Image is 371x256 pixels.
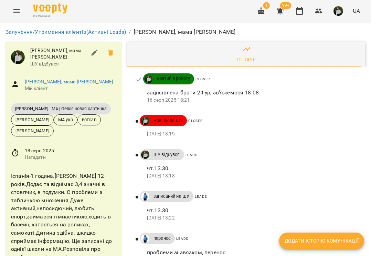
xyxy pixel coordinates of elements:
span: 1 [263,2,270,9]
img: ДТ Чавага Вікторія [141,151,149,159]
a: ДТ Чавага Вікторія [143,75,153,83]
span: [PERSON_NAME], мама [PERSON_NAME] [30,47,86,61]
span: 99+ [280,2,291,9]
span: Додати історію комунікації [285,237,359,245]
p: [DATE] 18:19 [147,131,354,137]
button: UA [350,4,363,17]
span: перенос [149,235,175,242]
span: [PERSON_NAME] [11,116,53,123]
p: чт.13.30 [147,206,354,215]
p: [PERSON_NAME], мама [PERSON_NAME] [134,28,236,36]
span: вотсап [78,116,100,123]
span: Leads [195,195,207,198]
img: Дащенко Аня [141,234,149,243]
p: 16 серп 2025 18:21 [147,97,354,104]
img: ДТ Чавага Вікторія [11,50,25,64]
p: чт.13.30 [147,164,354,173]
span: Leads [185,153,198,157]
span: [PERSON_NAME] [11,127,53,134]
span: МА укр [54,116,77,123]
img: ДТ Чавага Вікторія [141,116,149,125]
button: Menu [8,3,25,19]
a: Дащенко Аня [140,234,149,243]
span: ШУ відбувся [149,152,184,158]
img: Voopty Logo [33,3,67,13]
a: Залучення/Утримання клієнтів(Активні Leads) [6,29,126,35]
a: ДТ Чавага Вікторія [140,116,149,125]
button: Додати історію комунікації [279,233,364,249]
p: [DATE] 18:18 [147,173,354,180]
span: [PERSON_NAME] - МА | Gelios новая картинка [11,106,111,112]
a: ДТ Чавага Вікторія [140,151,149,159]
a: Дащенко Аня [140,192,149,201]
span: Нові після ШУ [149,117,187,124]
div: Історія [237,55,256,64]
span: Closer [195,77,210,81]
span: Взятий в роботу [153,75,194,82]
nav: breadcrumb [6,28,365,36]
img: 6b662c501955233907b073253d93c30f.jpg [333,6,343,16]
span: Leads [176,237,188,240]
p: [DATE] 13:22 [147,215,354,222]
span: For Business [33,14,67,19]
span: Мій клієнт [25,85,116,92]
span: записаний на ШУ [149,193,193,199]
img: Дащенко Аня [141,192,149,201]
span: Нагадати [25,154,116,161]
img: ДТ Чавага Вікторія [145,75,153,83]
a: [PERSON_NAME], мама [PERSON_NAME] [25,79,114,84]
span: 18 серп 2025 [25,147,116,154]
li: / [129,28,131,36]
p: зацікавлена брати 24 ур, зв'яжемося 18.08 [147,89,354,97]
span: Closer [188,119,203,123]
span: ШУ відбувся [30,61,86,68]
span: UA [353,7,360,14]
